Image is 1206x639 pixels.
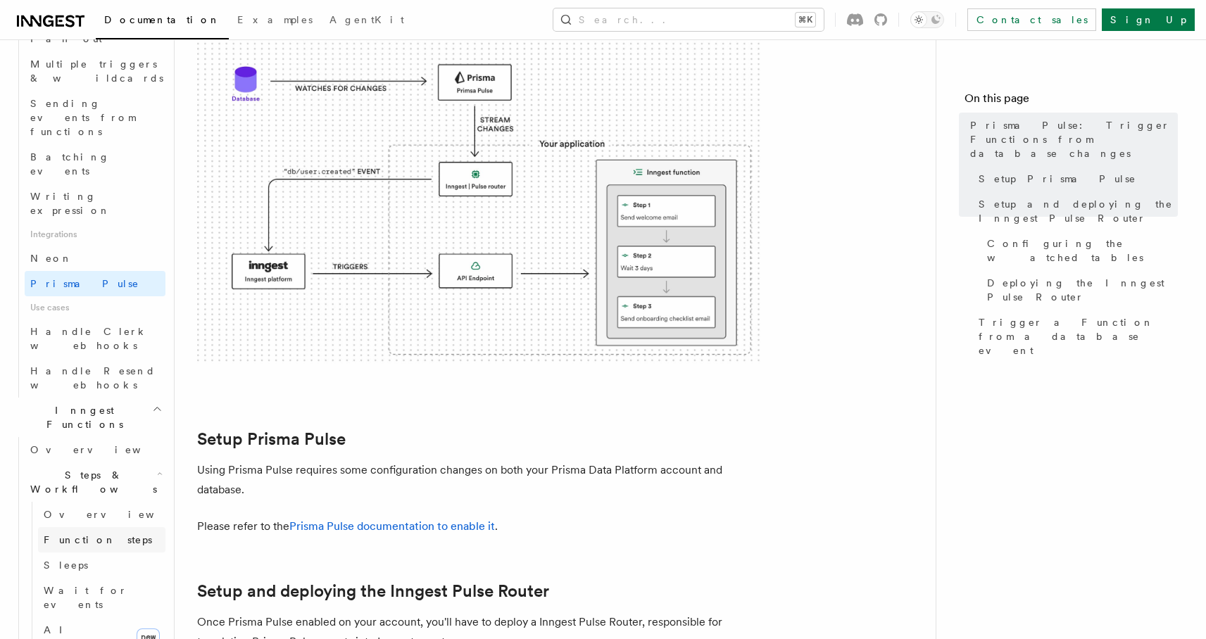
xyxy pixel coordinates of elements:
span: Use cases [25,296,165,319]
a: Configuring the watched tables [981,231,1178,270]
span: Overview [30,444,175,455]
span: Writing expression [30,191,111,216]
a: Handle Resend webhooks [25,358,165,398]
a: Deploying the Inngest Pulse Router [981,270,1178,310]
span: Examples [237,14,313,25]
a: Setup Prisma Pulse [973,166,1178,191]
a: Sign Up [1102,8,1195,31]
span: Deploying the Inngest Pulse Router [987,276,1178,304]
span: Configuring the watched tables [987,236,1178,265]
a: Examples [229,4,321,38]
span: Overview [44,509,189,520]
span: Handle Clerk webhooks [30,326,148,351]
a: Writing expression [25,184,165,223]
a: Trigger a Function from a database event [973,310,1178,363]
a: Sleeps [38,552,165,578]
span: Function steps [44,534,152,545]
a: Batching events [25,144,165,184]
span: Sending events from functions [30,98,135,137]
span: Batching events [30,151,110,177]
span: Prisma Pulse [30,278,139,289]
a: Setup and deploying the Inngest Pulse Router [197,581,549,601]
a: Handle Clerk webhooks [25,319,165,358]
span: Trigger a Function from a database event [979,315,1178,358]
button: Toggle dark mode [910,11,944,28]
img: Prisma Pulse watches your database for changes and streams them to your Inngest Pulse Router. The... [197,27,760,365]
a: Wait for events [38,578,165,617]
span: Documentation [104,14,220,25]
span: Sleeps [44,559,88,571]
span: AgentKit [329,14,404,25]
a: Prisma Pulse: Trigger Functions from database changes [965,113,1178,166]
span: Setup and deploying the Inngest Pulse Router [979,197,1178,225]
a: Prisma Pulse documentation to enable it [289,519,495,533]
kbd: ⌘K [796,13,815,27]
span: Multiple triggers & wildcards [30,58,163,84]
span: Setup Prisma Pulse [979,172,1136,186]
a: Setup and deploying the Inngest Pulse Router [973,191,1178,231]
span: Neon [30,253,73,264]
p: Using Prisma Pulse requires some configuration changes on both your Prisma Data Platform account ... [197,460,760,500]
a: Overview [38,502,165,527]
span: Steps & Workflows [25,468,157,496]
button: Steps & Workflows [25,462,165,502]
p: Please refer to the . [197,517,760,536]
button: Search...⌘K [553,8,824,31]
span: Handle Resend webhooks [30,365,156,391]
a: Contact sales [967,8,1096,31]
a: Prisma Pulse [25,271,165,296]
h4: On this page [965,90,1178,113]
a: Setup Prisma Pulse [197,429,346,449]
a: Neon [25,246,165,271]
a: Sending events from functions [25,91,165,144]
a: AgentKit [321,4,413,38]
span: Prisma Pulse: Trigger Functions from database changes [970,118,1178,160]
a: Overview [25,437,165,462]
button: Inngest Functions [11,398,165,437]
a: Function steps [38,527,165,552]
span: Wait for events [44,585,127,610]
a: Documentation [96,4,229,39]
a: Multiple triggers & wildcards [25,51,165,91]
span: Integrations [25,223,165,246]
span: Inngest Functions [11,403,152,431]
